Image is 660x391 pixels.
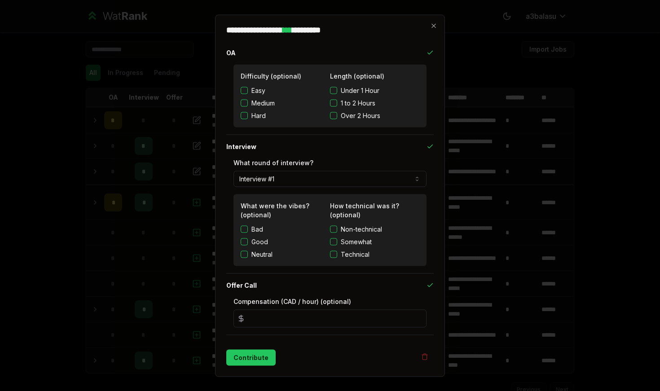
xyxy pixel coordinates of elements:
[233,297,351,305] label: Compensation (CAD / hour) (optional)
[330,112,337,119] button: Over 2 Hours
[330,87,337,94] button: Under 1 Hour
[341,237,372,246] span: Somewhat
[226,41,434,64] button: OA
[233,158,313,166] label: What round of interview?
[251,250,273,259] label: Neutral
[330,250,337,258] button: Technical
[251,86,265,95] span: Easy
[226,273,434,297] button: Offer Call
[330,72,384,79] label: Length (optional)
[241,112,248,119] button: Hard
[330,202,399,218] label: How technical was it? (optional)
[226,349,276,365] button: Contribute
[341,86,379,95] span: Under 1 Hour
[251,111,266,120] span: Hard
[251,98,275,107] span: Medium
[330,225,337,233] button: Non-technical
[226,135,434,158] button: Interview
[251,224,263,233] label: Bad
[241,72,301,79] label: Difficulty (optional)
[330,99,337,106] button: 1 to 2 Hours
[241,202,309,218] label: What were the vibes? (optional)
[241,87,248,94] button: Easy
[341,111,380,120] span: Over 2 Hours
[341,98,375,107] span: 1 to 2 Hours
[251,237,268,246] label: Good
[226,64,434,134] div: OA
[330,238,337,245] button: Somewhat
[226,297,434,334] div: Offer Call
[226,158,434,273] div: Interview
[341,224,382,233] span: Non-technical
[341,250,370,259] span: Technical
[241,99,248,106] button: Medium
